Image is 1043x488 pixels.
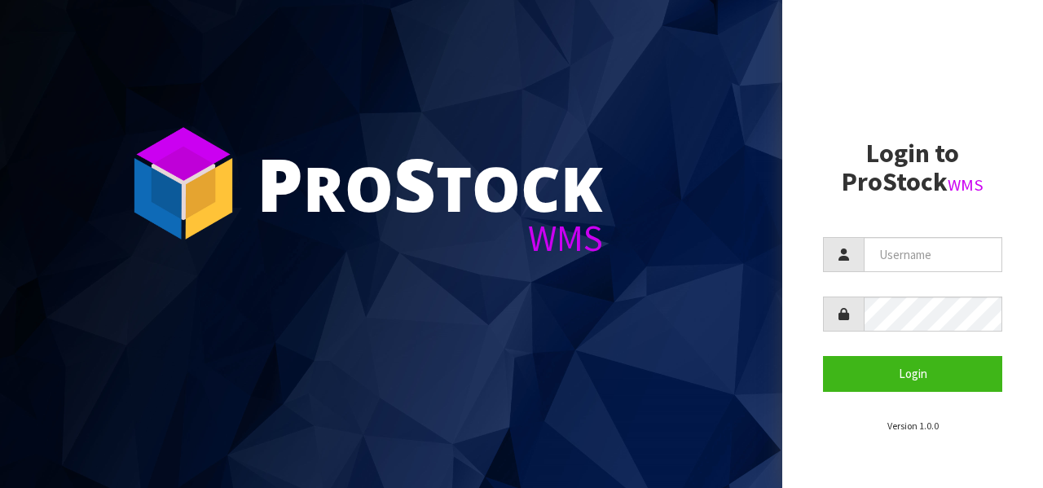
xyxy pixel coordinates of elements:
img: ProStock Cube [122,122,244,244]
small: WMS [948,174,984,196]
small: Version 1.0.0 [887,420,939,432]
span: P [257,134,303,233]
div: ro tock [257,147,603,220]
input: Username [864,237,1002,272]
button: Login [823,356,1002,391]
div: WMS [257,220,603,257]
h2: Login to ProStock [823,139,1002,196]
span: S [394,134,436,233]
